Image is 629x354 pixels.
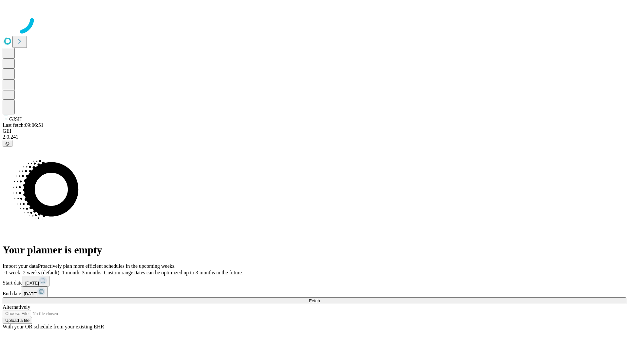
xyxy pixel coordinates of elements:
[24,291,37,296] span: [DATE]
[309,298,320,303] span: Fetch
[3,324,104,329] span: With your OR schedule from your existing EHR
[3,286,626,297] div: End date
[62,270,79,275] span: 1 month
[82,270,101,275] span: 3 months
[5,270,20,275] span: 1 week
[3,244,626,256] h1: Your planner is empty
[3,297,626,304] button: Fetch
[25,281,39,285] span: [DATE]
[3,263,38,269] span: Import your data
[104,270,133,275] span: Custom range
[3,317,32,324] button: Upload a file
[9,116,22,122] span: GJSH
[3,134,626,140] div: 2.0.241
[3,304,30,310] span: Alternatively
[3,128,626,134] div: GEI
[133,270,243,275] span: Dates can be optimized up to 3 months in the future.
[23,270,59,275] span: 2 weeks (default)
[3,276,626,286] div: Start date
[38,263,176,269] span: Proactively plan more efficient schedules in the upcoming weeks.
[23,276,49,286] button: [DATE]
[5,141,10,146] span: @
[3,140,12,147] button: @
[21,286,48,297] button: [DATE]
[3,122,44,128] span: Last fetch: 09:06:51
